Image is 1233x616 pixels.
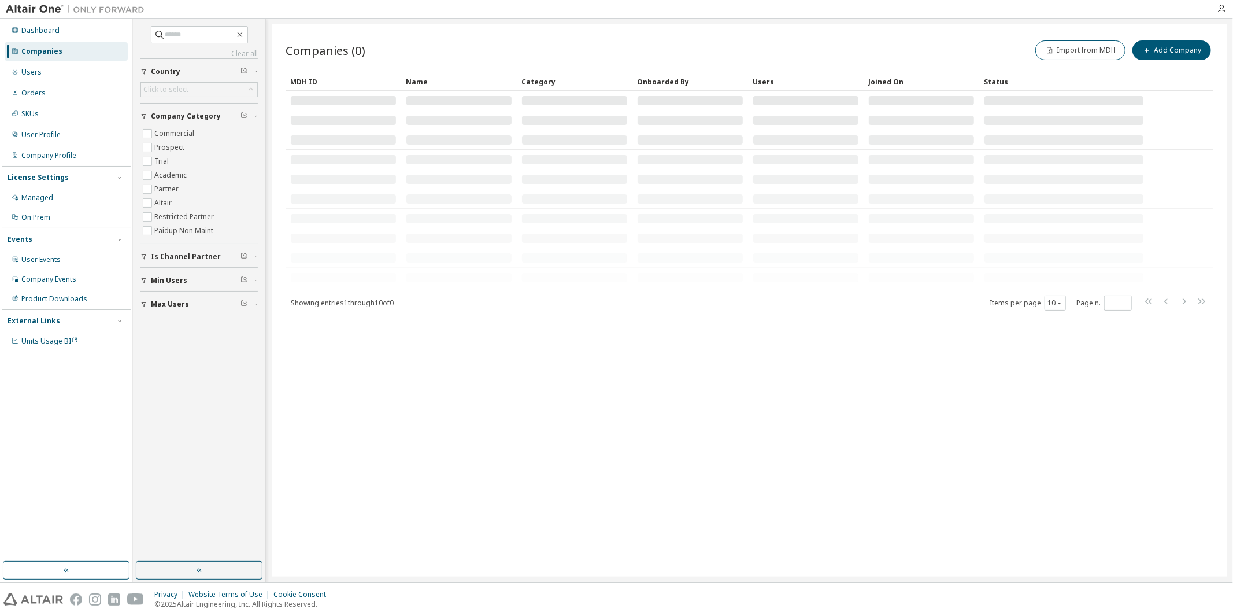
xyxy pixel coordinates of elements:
img: altair_logo.svg [3,593,63,606]
span: Company Category [151,112,221,121]
span: Clear filter [240,112,247,121]
div: Users [753,72,859,91]
div: Category [521,72,628,91]
span: Page n. [1076,296,1132,311]
img: Altair One [6,3,150,15]
div: Managed [21,193,53,202]
div: SKUs [21,109,39,119]
div: Click to select [141,83,257,97]
img: instagram.svg [89,593,101,606]
div: On Prem [21,213,50,222]
div: License Settings [8,173,69,182]
div: Status [984,72,1144,91]
button: Country [140,59,258,84]
div: Events [8,235,32,244]
button: Max Users [140,292,258,317]
button: Add Company [1132,40,1211,60]
button: 10 [1047,298,1063,308]
label: Altair [154,196,174,210]
div: User Events [21,255,61,264]
img: facebook.svg [70,593,82,606]
a: Clear all [140,49,258,58]
div: Privacy [154,590,188,599]
span: Clear filter [240,67,247,76]
button: Import from MDH [1035,40,1125,60]
div: Onboarded By [637,72,743,91]
label: Partner [154,182,181,196]
label: Restricted Partner [154,210,216,224]
label: Trial [154,154,171,168]
span: Items per page [990,296,1066,311]
img: linkedin.svg [108,593,120,606]
button: Is Channel Partner [140,244,258,270]
label: Paidup Non Maint [154,224,216,238]
label: Prospect [154,141,187,154]
span: Min Users [151,276,187,285]
span: Companies (0) [286,42,365,58]
span: Clear filter [240,252,247,261]
div: Cookie Consent [273,590,333,599]
div: Joined On [868,72,975,91]
span: Units Usage BI [21,336,78,346]
div: Product Downloads [21,294,87,304]
div: Website Terms of Use [188,590,273,599]
label: Academic [154,168,189,182]
div: Orders [21,88,46,98]
div: Company Profile [21,151,76,160]
span: Country [151,67,180,76]
span: Clear filter [240,300,247,309]
span: Showing entries 1 through 10 of 0 [291,298,394,308]
button: Min Users [140,268,258,293]
span: Clear filter [240,276,247,285]
div: Users [21,68,42,77]
div: User Profile [21,130,61,139]
div: Click to select [143,85,188,94]
div: Companies [21,47,62,56]
div: MDH ID [290,72,397,91]
img: youtube.svg [127,593,144,606]
div: External Links [8,316,60,326]
div: Company Events [21,275,76,284]
p: © 2025 Altair Engineering, Inc. All Rights Reserved. [154,599,333,609]
span: Max Users [151,300,189,309]
button: Company Category [140,104,258,129]
span: Is Channel Partner [151,252,221,261]
div: Name [406,72,512,91]
div: Dashboard [21,26,60,35]
label: Commercial [154,127,197,141]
